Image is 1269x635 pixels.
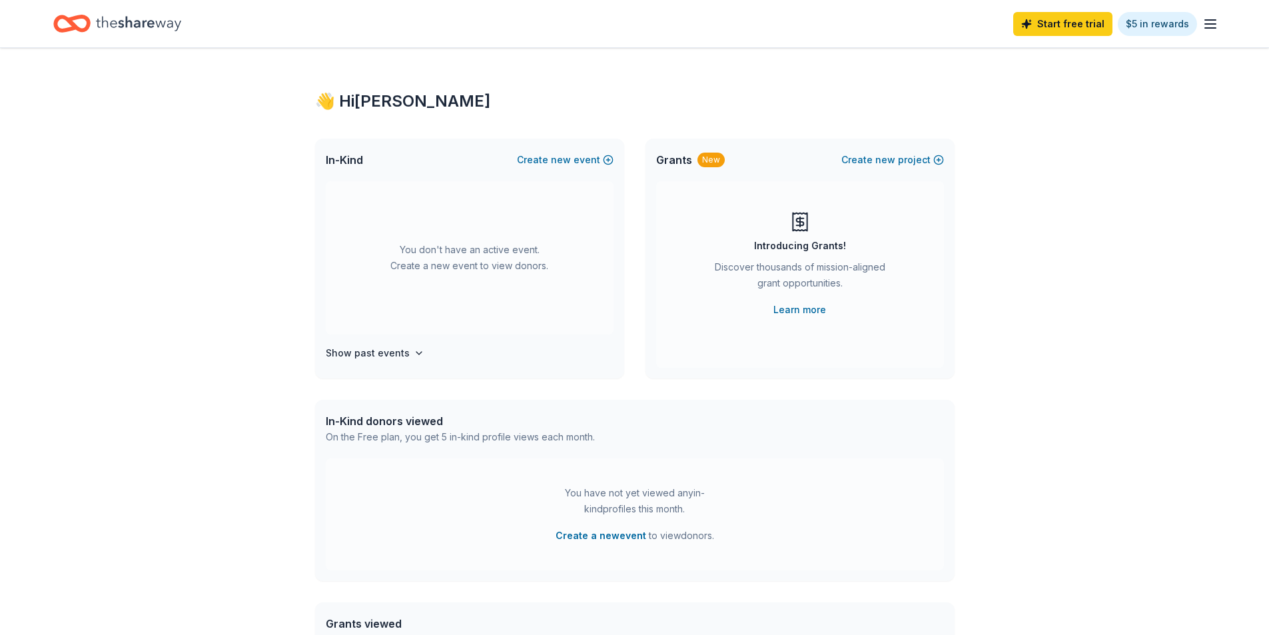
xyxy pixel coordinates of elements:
[754,238,846,254] div: Introducing Grants!
[326,429,595,445] div: On the Free plan, you get 5 in-kind profile views each month.
[556,528,714,544] span: to view donors .
[326,345,424,361] button: Show past events
[53,8,181,39] a: Home
[326,413,595,429] div: In-Kind donors viewed
[1118,12,1197,36] a: $5 in rewards
[326,345,410,361] h4: Show past events
[326,152,363,168] span: In-Kind
[875,152,895,168] span: new
[697,153,725,167] div: New
[315,91,955,112] div: 👋 Hi [PERSON_NAME]
[326,181,614,334] div: You don't have an active event. Create a new event to view donors.
[1013,12,1112,36] a: Start free trial
[841,152,944,168] button: Createnewproject
[556,528,646,544] button: Create a newevent
[709,259,891,297] div: Discover thousands of mission-aligned grant opportunities.
[326,616,588,632] div: Grants viewed
[551,152,571,168] span: new
[773,302,826,318] a: Learn more
[656,152,692,168] span: Grants
[517,152,614,168] button: Createnewevent
[552,485,718,517] div: You have not yet viewed any in-kind profiles this month.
